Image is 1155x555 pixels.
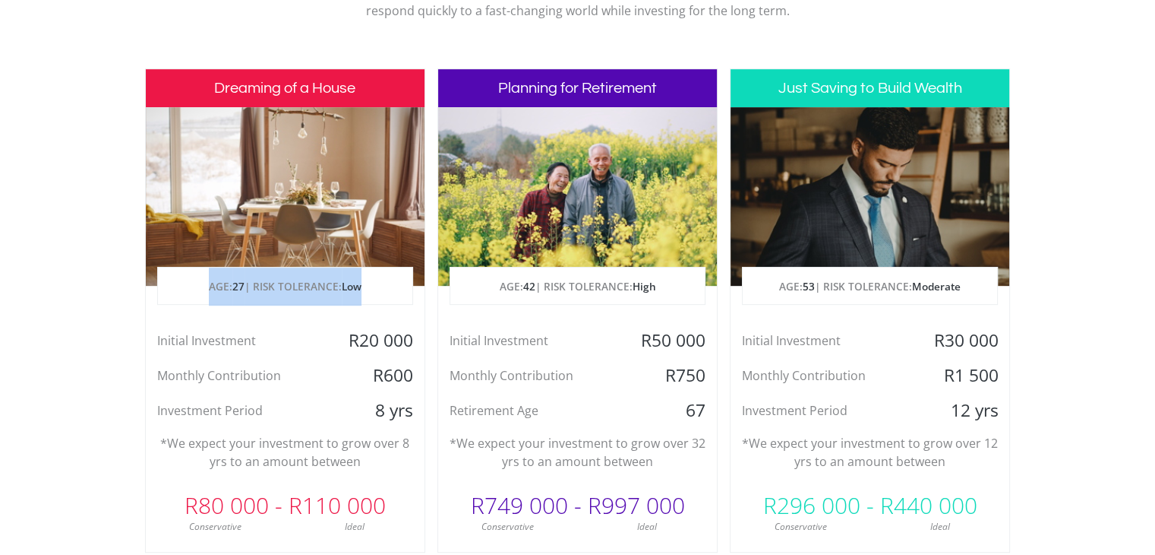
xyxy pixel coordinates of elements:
p: *We expect your investment to grow over 8 yrs to an amount between [157,434,413,471]
div: R296 000 - R440 000 [731,483,1009,528]
div: Conservative [146,520,286,534]
span: 27 [232,279,245,293]
div: Initial Investment [146,329,332,352]
span: High [632,279,655,293]
div: Retirement Age [438,399,624,422]
div: R749 000 - R997 000 [438,483,717,528]
div: 8 yrs [331,399,424,422]
h3: Planning for Retirement [438,69,717,107]
div: R80 000 - R110 000 [146,483,424,528]
p: AGE: | RISK TOLERANCE: [450,268,705,306]
p: *We expect your investment to grow over 12 yrs to an amount between [742,434,998,471]
span: Low [342,279,361,293]
h3: Just Saving to Build Wealth [731,69,1009,107]
div: R1 500 [917,364,1009,387]
div: Monthly Contribution [146,364,332,387]
div: R20 000 [331,329,424,352]
div: 67 [624,399,717,422]
div: R30 000 [917,329,1009,352]
div: R600 [331,364,424,387]
div: Ideal [870,520,1010,534]
div: Monthly Contribution [731,364,917,387]
div: Investment Period [146,399,332,422]
div: Ideal [285,520,424,534]
div: Initial Investment [731,329,917,352]
div: Investment Period [731,399,917,422]
div: Ideal [577,520,717,534]
div: Initial Investment [438,329,624,352]
div: Conservative [731,520,870,534]
p: AGE: | RISK TOLERANCE: [743,268,997,306]
div: R750 [624,364,717,387]
p: *We expect your investment to grow over 32 yrs to an amount between [450,434,705,471]
div: Monthly Contribution [438,364,624,387]
div: 12 yrs [917,399,1009,422]
span: 42 [522,279,535,293]
span: Moderate [912,279,961,293]
div: Conservative [438,520,578,534]
p: AGE: | RISK TOLERANCE: [158,268,412,306]
span: 53 [803,279,815,293]
h3: Dreaming of a House [146,69,424,107]
div: R50 000 [624,329,717,352]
